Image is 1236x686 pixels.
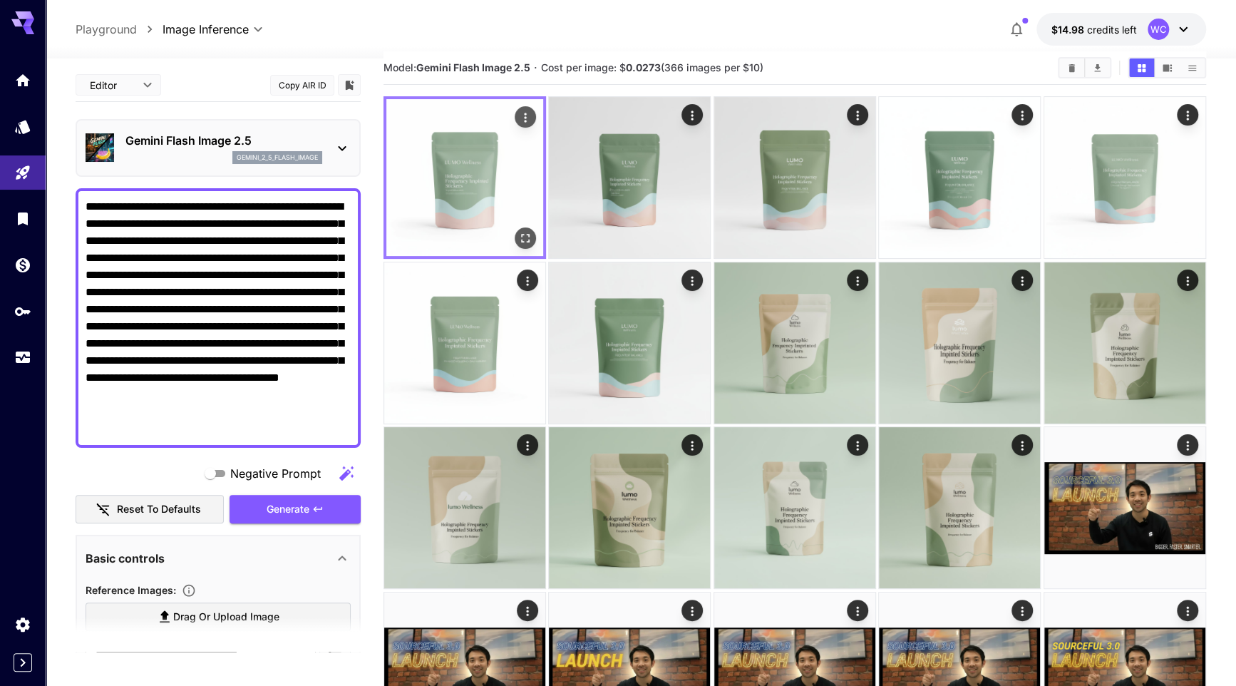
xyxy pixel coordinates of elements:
div: Actions [1177,600,1198,621]
div: Gemini Flash Image 2.5gemini_2_5_flash_image [86,126,351,170]
nav: breadcrumb [76,21,163,38]
img: Z [384,262,545,424]
span: Model: [383,61,530,73]
div: Actions [1177,104,1198,126]
span: Cost per image: $ (366 images per $10) [540,61,763,73]
img: 2Q== [549,262,710,424]
button: Add to library [343,76,356,93]
div: Actions [1012,434,1034,456]
img: 2Q== [549,427,710,588]
img: 2Q== [1044,97,1205,258]
button: Upload a reference image to guide the result. This is needed for Image-to-Image or Inpainting. Su... [176,583,202,598]
span: Drag or upload image [173,608,279,626]
div: Playground [14,164,31,182]
div: Models [14,118,31,135]
span: Generate [267,501,309,518]
div: API Keys [14,302,31,320]
img: 9k= [879,427,1040,588]
a: Playground [76,21,137,38]
b: Gemini Flash Image 2.5 [416,61,530,73]
div: Show images in grid viewShow images in video viewShow images in list view [1128,57,1206,78]
label: Drag or upload image [86,603,351,632]
div: Actions [682,270,704,291]
div: Usage [14,349,31,367]
div: Actions [847,104,868,126]
button: Show images in video view [1155,58,1180,77]
div: Actions [517,600,538,621]
div: Clear ImagesDownload All [1058,57,1111,78]
button: Copy AIR ID [270,75,334,96]
div: Actions [517,270,538,291]
button: $14.97975WC [1036,13,1206,46]
button: Show images in list view [1180,58,1205,77]
img: 2Q== [1044,427,1205,588]
button: Show images in grid view [1129,58,1154,77]
img: 9k= [386,99,543,256]
button: Generate [230,495,361,524]
img: 9k= [714,262,875,424]
div: Home [14,71,31,89]
img: 2Q== [714,427,875,588]
div: Actions [1012,270,1034,291]
button: Reset to defaults [76,495,224,524]
div: Library [14,210,31,227]
div: Actions [847,600,868,621]
p: Basic controls [86,550,165,567]
img: 9k= [384,427,545,588]
b: 0.0273 [625,61,660,73]
p: Gemini Flash Image 2.5 [125,132,322,149]
span: Editor [90,78,134,93]
span: Negative Prompt [230,465,321,482]
div: Actions [1012,600,1034,621]
img: Z [1044,262,1205,424]
button: Download All [1085,58,1110,77]
div: $14.97975 [1051,22,1136,37]
div: Settings [14,615,31,633]
span: credits left [1086,24,1136,36]
div: Actions [1177,270,1198,291]
p: · [534,59,537,76]
img: 9k= [879,262,1040,424]
div: WC [1148,19,1169,40]
div: Actions [1177,434,1198,456]
p: gemini_2_5_flash_image [237,153,318,163]
img: 2Q== [549,97,710,258]
div: Open in fullscreen [515,227,536,249]
div: Actions [515,106,536,128]
button: Expand sidebar [14,653,32,672]
img: 2Q== [714,97,875,258]
div: Actions [682,600,704,621]
div: Wallet [14,256,31,274]
span: Image Inference [163,21,249,38]
div: Actions [682,104,704,126]
img: Z [879,97,1040,258]
button: Clear Images [1059,58,1084,77]
div: Actions [682,434,704,456]
div: Actions [517,434,538,456]
div: Basic controls [86,541,351,575]
div: Actions [847,434,868,456]
div: Actions [1012,104,1034,126]
div: Actions [847,270,868,291]
span: $14.98 [1051,24,1086,36]
span: Reference Images : [86,584,176,596]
